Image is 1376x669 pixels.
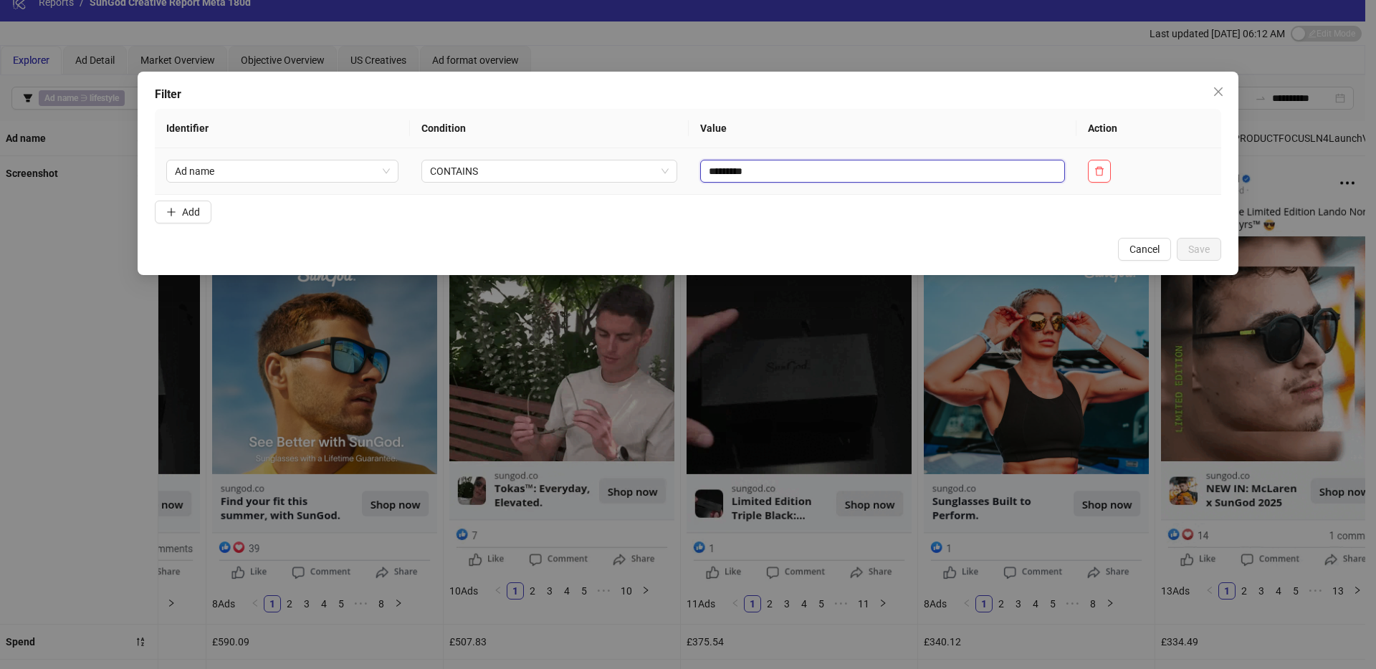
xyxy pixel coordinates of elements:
button: Cancel [1118,238,1171,261]
th: Action [1076,109,1221,148]
span: close [1213,86,1224,97]
button: Add [155,201,211,223]
span: Add [182,206,200,218]
span: plus [166,207,176,217]
div: Filter [155,86,1221,103]
button: Save [1177,238,1221,261]
button: Close [1207,80,1230,103]
th: Identifier [155,109,410,148]
span: Ad name [175,160,390,182]
span: CONTAINS [430,160,669,182]
span: Cancel [1129,244,1160,255]
span: delete [1094,166,1104,176]
th: Value [689,109,1076,148]
th: Condition [410,109,689,148]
